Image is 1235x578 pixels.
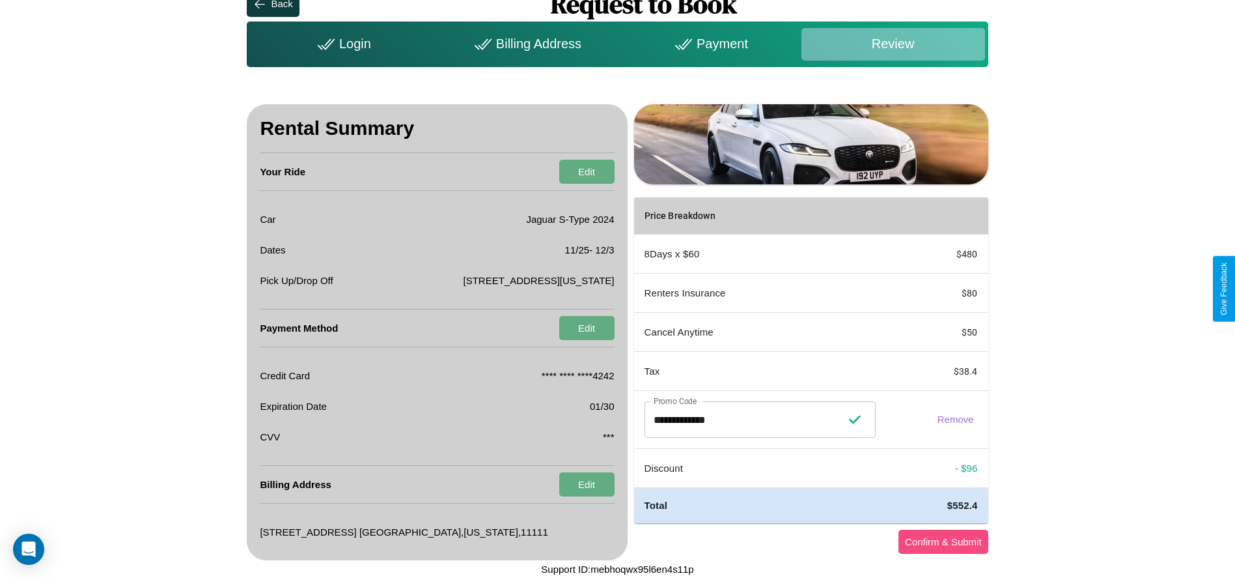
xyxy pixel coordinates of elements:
[896,459,977,477] p: - $ 96
[634,197,988,523] table: simple table
[645,323,876,341] p: Cancel Anytime
[13,534,44,565] div: Open Intercom Messenger
[434,28,617,61] div: Billing Address
[260,210,275,228] p: Car
[645,245,876,263] p: 8 Days x $ 60
[634,197,887,235] th: Price Breakdown
[898,530,988,554] button: Confirm & Submit
[526,210,614,228] p: Jaguar S-Type 2024
[934,413,978,426] button: Remove
[559,316,615,340] button: Edit
[590,397,615,415] p: 01/30
[565,241,615,259] p: 11 / 25 - 12 / 3
[541,560,693,578] p: Support ID: mebhoqwx95l6en4s11p
[559,472,615,497] button: Edit
[260,272,333,289] p: Pick Up/Drop Off
[260,153,305,190] h4: Your Ride
[260,310,338,347] h4: Payment Method
[801,28,985,61] div: Review
[1219,263,1228,315] div: Give Feedback
[645,362,876,380] p: Tax
[886,235,988,274] td: $ 480
[896,499,977,512] h4: $ 552.4
[645,459,876,477] p: Discount
[260,104,614,153] h3: Rental Summary
[886,352,988,391] td: $ 38.4
[886,313,988,352] td: $ 50
[559,160,615,184] button: Edit
[260,428,280,446] p: CVV
[250,28,434,61] div: Login
[645,284,876,302] p: Renters Insurance
[260,466,331,503] h4: Billing Address
[617,28,801,61] div: Payment
[654,396,697,407] label: Promo Code
[260,523,548,541] p: [STREET_ADDRESS] [GEOGRAPHIC_DATA] , [US_STATE] , 11111
[886,274,988,313] td: $ 80
[260,367,310,384] p: Credit Card
[464,272,615,289] p: [STREET_ADDRESS][US_STATE]
[260,241,285,259] p: Dates
[260,397,327,415] p: Expiration Date
[645,499,876,512] h4: Total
